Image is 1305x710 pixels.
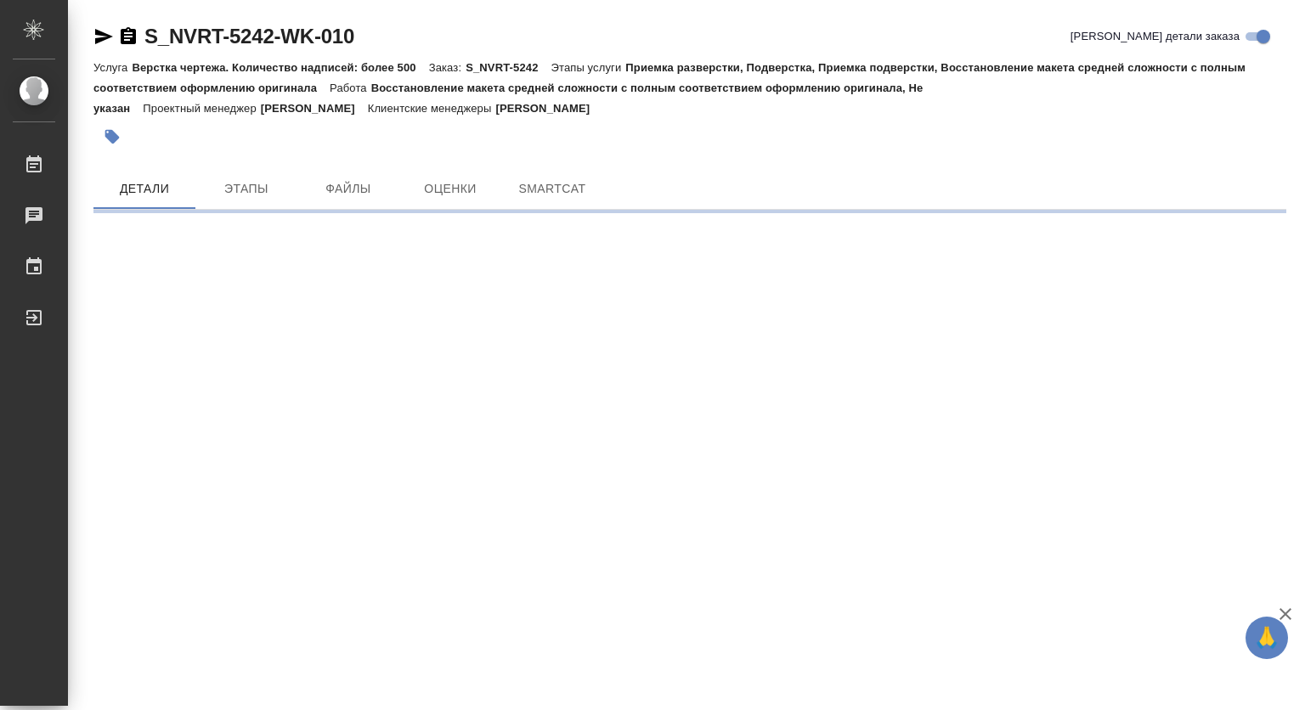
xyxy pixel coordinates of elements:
[132,61,428,74] p: Верстка чертежа. Количество надписей: более 500
[93,118,131,155] button: Добавить тэг
[308,178,389,200] span: Файлы
[144,25,354,48] a: S_NVRT-5242-WK-010
[495,102,602,115] p: [PERSON_NAME]
[1071,28,1240,45] span: [PERSON_NAME] детали заказа
[206,178,287,200] span: Этапы
[551,61,626,74] p: Этапы услуги
[429,61,466,74] p: Заказ:
[93,61,132,74] p: Услуга
[118,26,138,47] button: Скопировать ссылку
[410,178,491,200] span: Оценки
[330,82,371,94] p: Работа
[93,26,114,47] button: Скопировать ссылку для ЯМессенджера
[1252,620,1281,656] span: 🙏
[511,178,593,200] span: SmartCat
[261,102,368,115] p: [PERSON_NAME]
[93,61,1246,94] p: Приемка разверстки, Подверстка, Приемка подверстки, Восстановление макета средней сложности с пол...
[466,61,551,74] p: S_NVRT-5242
[93,82,923,115] p: Восстановление макета средней сложности с полным соответствием оформлению оригинала, Не указан
[368,102,496,115] p: Клиентские менеджеры
[104,178,185,200] span: Детали
[1246,617,1288,659] button: 🙏
[143,102,260,115] p: Проектный менеджер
